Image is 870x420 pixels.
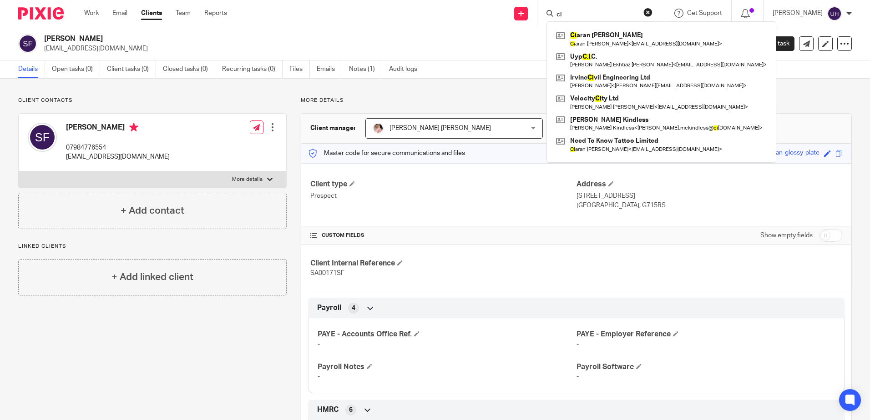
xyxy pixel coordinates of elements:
p: [STREET_ADDRESS] [577,191,842,200]
p: [GEOGRAPHIC_DATA], G715RS [577,201,842,210]
img: svg%3E [18,34,37,53]
span: - [318,341,320,347]
p: [EMAIL_ADDRESS][DOMAIN_NAME] [44,44,728,53]
h4: + Add linked client [111,270,193,284]
span: - [318,373,320,380]
span: - [577,341,579,347]
a: Client tasks (0) [107,60,156,78]
h4: Payroll Software [577,362,835,372]
i: Primary [129,123,138,132]
h4: PAYE - Accounts Office Ref. [318,330,576,339]
p: Linked clients [18,243,287,250]
a: Notes (1) [349,60,382,78]
h4: Address [577,180,842,189]
div: free-range-tan-glossy-plate [741,148,819,159]
h4: Payroll Notes [318,362,576,372]
span: Get Support [687,10,722,16]
a: Email [112,9,127,18]
img: svg%3E [827,6,842,21]
a: Team [176,9,191,18]
img: svg%3E [28,123,57,152]
a: Recurring tasks (0) [222,60,283,78]
h4: Client Internal Reference [310,259,576,268]
span: 6 [349,405,353,415]
p: 07984776554 [66,143,170,152]
img: Snapchat-630390547_1.png [373,123,384,134]
img: Pixie [18,7,64,20]
h4: + Add contact [121,204,184,218]
h3: Client manager [310,124,356,133]
h4: [PERSON_NAME] [66,123,170,134]
p: [EMAIL_ADDRESS][DOMAIN_NAME] [66,152,170,161]
a: Closed tasks (0) [163,60,215,78]
h4: Client type [310,180,576,189]
h4: PAYE - Employer Reference [577,330,835,339]
p: Client contacts [18,97,287,104]
a: Open tasks (0) [52,60,100,78]
a: Clients [141,9,162,18]
a: Work [84,9,99,18]
p: Master code for secure communications and files [308,149,465,158]
a: Emails [317,60,342,78]
a: Reports [204,9,227,18]
a: Files [289,60,310,78]
h2: [PERSON_NAME] [44,34,591,44]
span: 4 [352,304,355,313]
a: Audit logs [389,60,424,78]
button: Clear [643,8,652,17]
p: Prospect [310,191,576,200]
h4: CUSTOM FIELDS [310,232,576,239]
p: More details [232,176,263,183]
span: HMRC [317,405,339,415]
span: SA00171SF [310,270,344,276]
label: Show empty fields [760,231,813,240]
p: [PERSON_NAME] [773,9,823,18]
span: - [577,373,579,380]
span: [PERSON_NAME] [PERSON_NAME] [389,125,491,131]
a: Details [18,60,45,78]
span: Payroll [317,303,341,313]
p: More details [301,97,852,104]
input: Search [556,11,637,19]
